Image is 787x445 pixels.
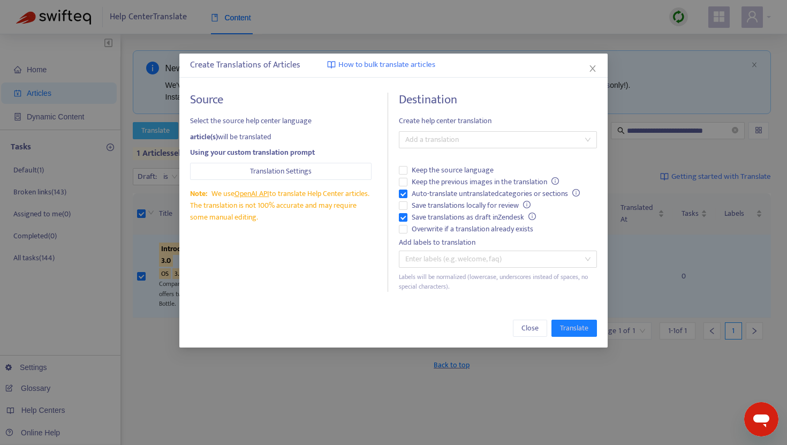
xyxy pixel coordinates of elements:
[190,131,218,143] strong: article(s)
[407,164,498,176] span: Keep the source language
[190,147,372,159] div: Using your custom translation prompt
[587,63,599,74] button: Close
[190,163,372,180] button: Translation Settings
[190,93,372,107] h4: Source
[407,200,535,212] span: Save translations locally for review
[190,59,597,72] div: Create Translations of Articles
[327,61,336,69] img: image-link
[399,272,597,292] div: Labels will be normalized (lowercase, underscores instead of spaces, no special characters).
[572,189,580,197] span: info-circle
[523,201,531,208] span: info-circle
[407,176,563,188] span: Keep the previous images in the translation
[407,188,584,200] span: Auto-translate untranslated categories or sections
[399,115,597,127] span: Create help center translation
[588,64,597,73] span: close
[327,59,435,71] a: How to bulk translate articles
[551,177,559,185] span: info-circle
[250,165,312,177] span: Translation Settings
[521,322,539,334] span: Close
[190,131,372,143] div: will be translated
[528,213,536,220] span: info-circle
[744,402,778,436] iframe: メッセージングウィンドウを開くボタン
[551,320,597,337] button: Translate
[407,223,538,235] span: Overwrite if a translation already exists
[190,187,207,200] span: Note:
[190,188,372,223] div: We use to translate Help Center articles. The translation is not 100% accurate and may require so...
[513,320,547,337] button: Close
[338,59,435,71] span: How to bulk translate articles
[399,237,597,248] div: Add labels to translation
[234,187,269,200] a: OpenAI API
[399,93,597,107] h4: Destination
[407,212,540,223] span: Save translations as draft in Zendesk
[190,115,372,127] span: Select the source help center language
